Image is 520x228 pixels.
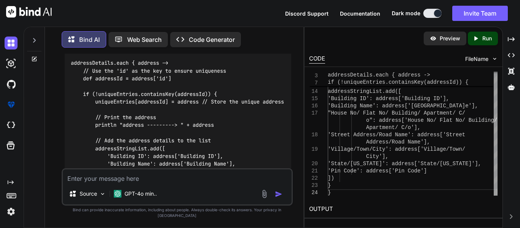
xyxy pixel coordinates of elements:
div: 20 [309,160,318,167]
span: ]) [328,175,334,181]
div: 16 [309,102,318,110]
span: if (!uniqueEntries.containsKey(addressId)) { [328,79,469,85]
span: Town/ [449,146,465,152]
div: CODE [309,54,325,64]
span: 'Building ID': address['Building ID'], [328,96,449,102]
p: Bind can provide inaccurate information, including about people. Always double-check its answers.... [62,207,293,218]
img: premium [5,98,18,111]
img: Bind AI [6,6,52,18]
p: Run [482,35,492,42]
span: FileName [465,55,488,63]
img: attachment [260,190,269,198]
span: // Add the address details to the list [328,81,449,87]
img: icon [275,190,282,198]
span: 'Pin Code': address['Pin Code'] [328,168,427,174]
img: darkAi-studio [5,57,18,70]
img: githubDark [5,78,18,91]
span: treet [449,132,465,138]
span: } [328,182,331,188]
span: 'Street Address/Road Name': address['S [328,132,449,138]
span: 'State/[US_STATE]': address['State/[US_STATE]'], [328,161,481,167]
div: 23 [309,182,318,189]
img: Pick Models [99,191,106,197]
p: Source [80,190,97,198]
div: 14 [309,88,318,95]
button: Invite Team [452,6,508,21]
span: addressStringList.add([ [328,88,401,94]
p: Web Search [127,35,162,44]
span: 7 [309,80,318,87]
button: Discord Support [285,10,329,18]
img: GPT-4o mini [114,190,121,198]
img: darkChat [5,37,18,49]
span: Discord Support [285,10,329,17]
span: addressDetails.each { address -> [328,72,430,78]
img: settings [5,205,18,218]
p: Preview [440,35,460,42]
img: preview [430,35,437,42]
p: Code Generator [189,35,235,44]
button: Documentation [340,10,380,18]
div: 15 [309,95,318,102]
span: City'], [366,153,389,159]
span: Address/Road Name'], [366,139,430,145]
div: 24 [309,189,318,196]
div: 21 [309,167,318,175]
img: chevron down [491,56,498,62]
span: 'Village/Town/City': address['Village/ [328,146,449,152]
span: "House No/ Flat No/ Building/ Apartmen [328,110,449,116]
span: Apartment/ C/o'], [366,124,421,131]
p: GPT-4o min.. [124,190,157,198]
span: Dark mode [392,10,420,17]
span: t/ C/ [449,110,465,116]
div: 19 [309,146,318,153]
span: 3 [309,72,318,80]
span: e'], [465,103,478,109]
img: cloudideIcon [5,119,18,132]
div: 17 [309,110,318,117]
span: } [328,190,331,196]
h2: OUTPUT [305,200,502,218]
p: Bind AI [79,35,100,44]
div: 22 [309,175,318,182]
span: Documentation [340,10,380,17]
span: 'Building Name': address['[GEOGRAPHIC_DATA] [328,103,465,109]
span: o": address['House No/ Flat No/ Building/ [366,117,497,123]
div: 18 [309,131,318,139]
